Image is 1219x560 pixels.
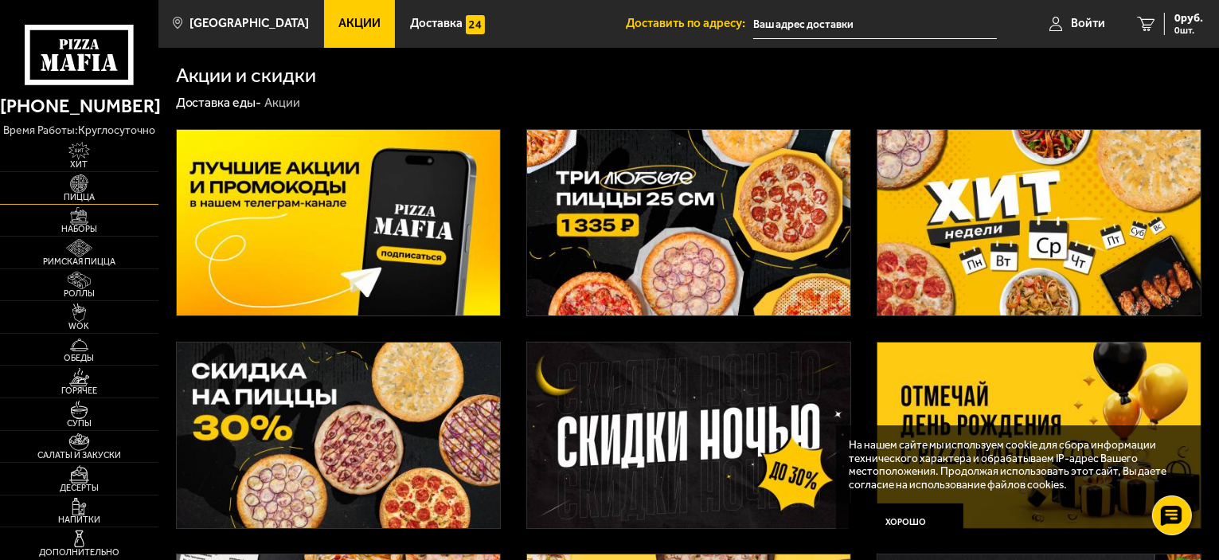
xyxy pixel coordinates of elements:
span: 0 шт. [1174,25,1203,35]
span: [GEOGRAPHIC_DATA] [189,18,309,29]
span: Доставка [410,18,463,29]
input: Ваш адрес доставки [753,10,997,39]
p: На нашем сайте мы используем cookie для сбора информации технического характера и обрабатываем IP... [849,438,1179,491]
img: 15daf4d41897b9f0e9f617042186c801.svg [466,15,485,34]
span: Войти [1071,18,1105,29]
a: Доставка еды- [176,95,262,110]
h1: Акции и скидки [176,65,317,86]
span: 0 руб. [1174,13,1203,24]
span: Доставить по адресу: [626,18,753,29]
button: Хорошо [849,503,963,542]
span: Акции [338,18,381,29]
div: Акции [264,95,300,112]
